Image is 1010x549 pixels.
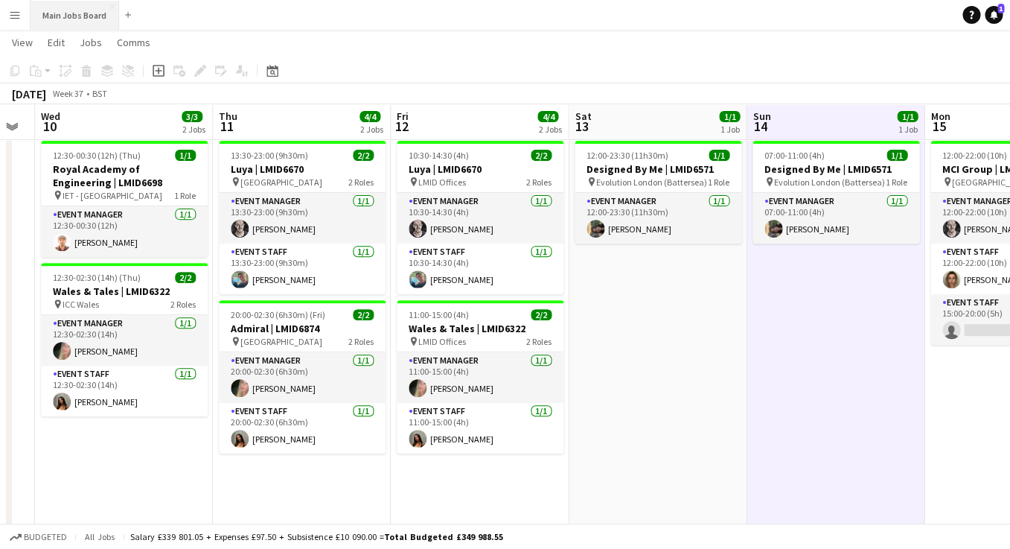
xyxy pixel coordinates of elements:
span: 4/4 [537,111,558,122]
app-card-role: Event Manager1/112:30-02:30 (14h)[PERSON_NAME] [41,315,208,366]
span: 10 [39,118,60,135]
span: Total Budgeted £349 988.55 [384,531,503,542]
app-card-role: Event Staff1/112:30-02:30 (14h)[PERSON_NAME] [41,366,208,416]
a: View [6,33,39,52]
span: 1/1 [719,111,740,122]
span: 2 Roles [348,336,374,347]
span: 2/2 [353,150,374,161]
h3: Designed By Me | LMID6571 [752,162,919,176]
h3: Luya | LMID6670 [397,162,563,176]
a: Edit [42,33,71,52]
span: 1/1 [886,150,907,161]
span: 2/2 [531,309,552,320]
div: 2 Jobs [182,124,205,135]
span: 4/4 [359,111,380,122]
app-job-card: 10:30-14:30 (4h)2/2Luya | LMID6670 LMID Offices2 RolesEvent Manager1/110:30-14:30 (4h)[PERSON_NAM... [397,141,563,294]
span: 2 Roles [526,336,552,347]
app-card-role: Event Manager1/120:00-02:30 (6h30m)[PERSON_NAME] [219,352,386,403]
span: 1 Role [174,190,196,201]
span: 13:30-23:00 (9h30m) [231,150,308,161]
span: 1 Role [886,177,907,188]
span: 14 [750,118,770,135]
app-card-role: Event Staff1/111:00-15:00 (4h)[PERSON_NAME] [397,403,563,454]
h3: Admiral | LMID6874 [219,322,386,335]
a: Jobs [74,33,108,52]
span: 12:00-22:00 (10h) [942,150,1007,161]
span: 07:00-11:00 (4h) [764,150,825,161]
span: Comms [117,36,150,49]
h3: Luya | LMID6670 [219,162,386,176]
app-card-role: Event Manager1/112:30-00:30 (12h)[PERSON_NAME] [41,206,208,257]
app-card-role: Event Manager1/113:30-23:00 (9h30m)[PERSON_NAME] [219,193,386,244]
app-card-role: Event Manager1/110:30-14:30 (4h)[PERSON_NAME] [397,193,563,244]
button: Main Jobs Board [31,1,119,30]
div: BST [92,88,107,99]
span: 12:30-02:30 (14h) (Thu) [53,272,141,283]
div: 11:00-15:00 (4h)2/2Wales & Tales | LMID6322 LMID Offices2 RolesEvent Manager1/111:00-15:00 (4h)[P... [397,300,563,454]
span: 12:00-23:30 (11h30m) [586,150,668,161]
app-card-role: Event Manager1/112:00-23:30 (11h30m)[PERSON_NAME] [575,193,741,244]
span: 12 [394,118,409,135]
app-card-role: Event Manager1/107:00-11:00 (4h)[PERSON_NAME] [752,193,919,244]
span: 1/1 [175,150,196,161]
span: [GEOGRAPHIC_DATA] [240,177,322,188]
span: 2/2 [353,309,374,320]
app-job-card: 12:00-23:30 (11h30m)1/1Designed By Me | LMID6571 Evolution London (Battersea)1 RoleEvent Manager1... [575,141,741,244]
app-job-card: 12:30-02:30 (14h) (Thu)2/2Wales & Tales | LMID6322 ICC Wales2 RolesEvent Manager1/112:30-02:30 (1... [41,263,208,416]
span: [GEOGRAPHIC_DATA] [240,336,322,347]
span: Evolution London (Battersea) [596,177,707,188]
span: 20:00-02:30 (6h30m) (Fri) [231,309,325,320]
span: 1/1 [709,150,729,161]
h3: Designed By Me | LMID6571 [575,162,741,176]
span: 1 [997,4,1004,13]
app-card-role: Event Staff1/120:00-02:30 (6h30m)[PERSON_NAME] [219,403,386,454]
span: Sun [752,110,770,123]
h3: Royal Academy of Engineering | LMID6698 [41,162,208,189]
span: Evolution London (Battersea) [774,177,885,188]
span: ICC Wales [63,299,99,310]
span: 11 [217,118,237,135]
h3: Wales & Tales | LMID6322 [397,322,563,335]
span: 2 Roles [348,177,374,188]
a: Comms [111,33,156,52]
span: Sat [575,110,591,123]
app-card-role: Event Staff1/110:30-14:30 (4h)[PERSON_NAME] [397,244,563,294]
span: Edit [48,36,65,49]
span: 10:30-14:30 (4h) [409,150,469,161]
div: 1 Job [720,124,739,135]
span: Mon [930,110,950,123]
span: 12:30-00:30 (12h) (Thu) [53,150,141,161]
span: LMID Offices [418,177,466,188]
span: 2/2 [175,272,196,283]
div: 1 Job [898,124,917,135]
span: 13 [572,118,591,135]
div: 2 Jobs [360,124,383,135]
h3: Wales & Tales | LMID6322 [41,285,208,298]
a: 1 [985,6,1003,24]
span: 15 [928,118,950,135]
app-job-card: 12:30-00:30 (12h) (Thu)1/1Royal Academy of Engineering | LMID6698 IET - [GEOGRAPHIC_DATA]1 RoleEv... [41,141,208,257]
span: 1 Role [708,177,729,188]
span: 2 Roles [170,299,196,310]
span: IET - [GEOGRAPHIC_DATA] [63,190,162,201]
span: 2/2 [531,150,552,161]
span: 2 Roles [526,177,552,188]
span: All jobs [82,531,118,542]
app-card-role: Event Staff1/113:30-23:00 (9h30m)[PERSON_NAME] [219,244,386,294]
span: View [12,36,33,49]
span: Wed [41,110,60,123]
span: Week 37 [49,88,86,99]
div: [DATE] [12,86,46,101]
span: Jobs [80,36,102,49]
div: Salary £339 801.05 + Expenses £97.50 + Subsistence £10 090.00 = [130,531,503,542]
span: Thu [219,110,237,123]
app-job-card: 07:00-11:00 (4h)1/1Designed By Me | LMID6571 Evolution London (Battersea)1 RoleEvent Manager1/107... [752,141,919,244]
button: Budgeted [7,529,69,545]
app-job-card: 20:00-02:30 (6h30m) (Fri)2/2Admiral | LMID6874 [GEOGRAPHIC_DATA]2 RolesEvent Manager1/120:00-02:3... [219,300,386,454]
